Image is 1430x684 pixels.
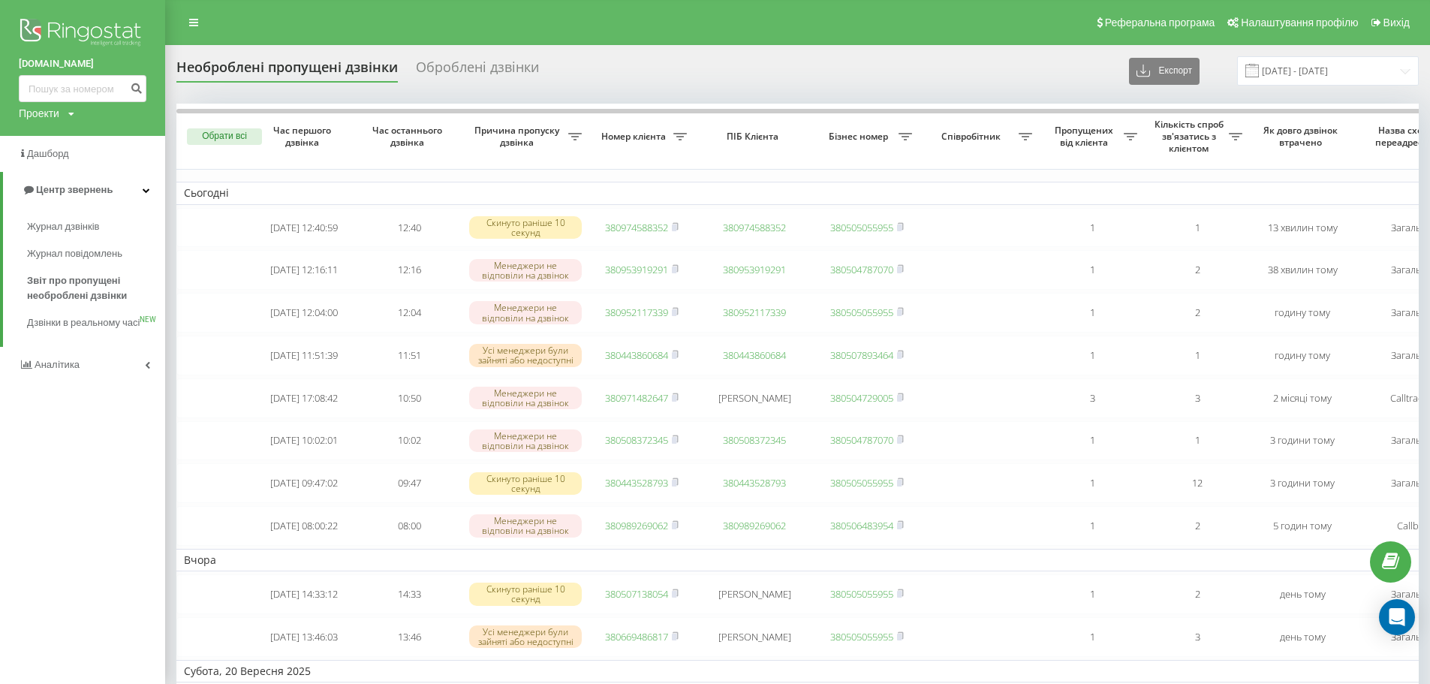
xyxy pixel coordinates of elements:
[357,463,462,503] td: 09:47
[1250,617,1355,657] td: день тому
[27,309,165,336] a: Дзвінки в реальному часіNEW
[357,293,462,333] td: 12:04
[1379,599,1415,635] div: Open Intercom Messenger
[822,131,899,143] span: Бізнес номер
[605,348,668,362] a: 380443860684
[469,216,582,239] div: Скинуто раніше 10 секунд
[694,574,814,614] td: [PERSON_NAME]
[1250,336,1355,375] td: годину тому
[1105,17,1215,29] span: Реферальна програма
[187,128,262,145] button: Обрати всі
[1152,119,1229,154] span: Кількість спроб зв'язатись з клієнтом
[723,519,786,532] a: 380989269062
[251,463,357,503] td: [DATE] 09:47:02
[27,148,69,159] span: Дашборд
[251,378,357,418] td: [DATE] 17:08:42
[27,213,165,240] a: Журнал дзвінків
[19,75,146,102] input: Пошук за номером
[694,378,814,418] td: [PERSON_NAME]
[27,273,158,303] span: Звіт про пропущені необроблені дзвінки
[1145,208,1250,248] td: 1
[469,583,582,605] div: Скинуто раніше 10 секунд
[357,421,462,461] td: 10:02
[723,263,786,276] a: 380953919291
[1250,506,1355,546] td: 5 годин тому
[605,519,668,532] a: 380989269062
[251,208,357,248] td: [DATE] 12:40:59
[605,391,668,405] a: 380971482647
[469,125,568,148] span: Причина пропуску дзвінка
[357,208,462,248] td: 12:40
[469,429,582,452] div: Менеджери не відповіли на дзвінок
[27,315,140,330] span: Дзвінки в реальному часі
[27,246,122,261] span: Журнал повідомлень
[1241,17,1358,29] span: Налаштування профілю
[251,617,357,657] td: [DATE] 13:46:03
[605,476,668,490] a: 380443528793
[357,617,462,657] td: 13:46
[605,306,668,319] a: 380952117339
[830,476,893,490] a: 380505055955
[1145,378,1250,418] td: 3
[27,219,99,234] span: Журнал дзвінків
[251,250,357,290] td: [DATE] 12:16:11
[723,476,786,490] a: 380443528793
[1145,463,1250,503] td: 12
[1040,336,1145,375] td: 1
[1040,378,1145,418] td: 3
[416,59,539,83] div: Оброблені дзвінки
[597,131,673,143] span: Номер клієнта
[1145,421,1250,461] td: 1
[1145,336,1250,375] td: 1
[1262,125,1343,148] span: Як довго дзвінок втрачено
[723,433,786,447] a: 380508372345
[1145,250,1250,290] td: 2
[723,306,786,319] a: 380952117339
[605,221,668,234] a: 380974588352
[27,267,165,309] a: Звіт про пропущені необроблені дзвінки
[251,421,357,461] td: [DATE] 10:02:01
[19,15,146,53] img: Ringostat logo
[605,263,668,276] a: 380953919291
[469,259,582,282] div: Менеджери не відповіли на дзвінок
[357,336,462,375] td: 11:51
[357,574,462,614] td: 14:33
[251,506,357,546] td: [DATE] 08:00:22
[19,56,146,71] a: [DOMAIN_NAME]
[469,514,582,537] div: Менеджери не відповіли на дзвінок
[1250,378,1355,418] td: 2 місяці тому
[3,172,165,208] a: Центр звернень
[19,106,59,121] div: Проекти
[1040,617,1145,657] td: 1
[1250,574,1355,614] td: день тому
[1145,574,1250,614] td: 2
[830,348,893,362] a: 380507893464
[1040,293,1145,333] td: 1
[1129,58,1200,85] button: Експорт
[469,472,582,495] div: Скинуто раніше 10 секунд
[1145,506,1250,546] td: 2
[1250,293,1355,333] td: годину тому
[830,306,893,319] a: 380505055955
[723,348,786,362] a: 380443860684
[35,359,80,370] span: Аналiтика
[1250,421,1355,461] td: 3 години тому
[251,293,357,333] td: [DATE] 12:04:00
[1145,617,1250,657] td: 3
[36,184,113,195] span: Центр звернень
[469,387,582,409] div: Менеджери не відповіли на дзвінок
[1145,293,1250,333] td: 2
[263,125,345,148] span: Час першого дзвінка
[830,433,893,447] a: 380504787070
[605,630,668,643] a: 380669486817
[927,131,1019,143] span: Співробітник
[1383,17,1410,29] span: Вихід
[176,59,398,83] div: Необроблені пропущені дзвінки
[251,336,357,375] td: [DATE] 11:51:39
[707,131,802,143] span: ПІБ Клієнта
[1047,125,1124,148] span: Пропущених від клієнта
[1040,506,1145,546] td: 1
[251,574,357,614] td: [DATE] 14:33:12
[357,250,462,290] td: 12:16
[1040,574,1145,614] td: 1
